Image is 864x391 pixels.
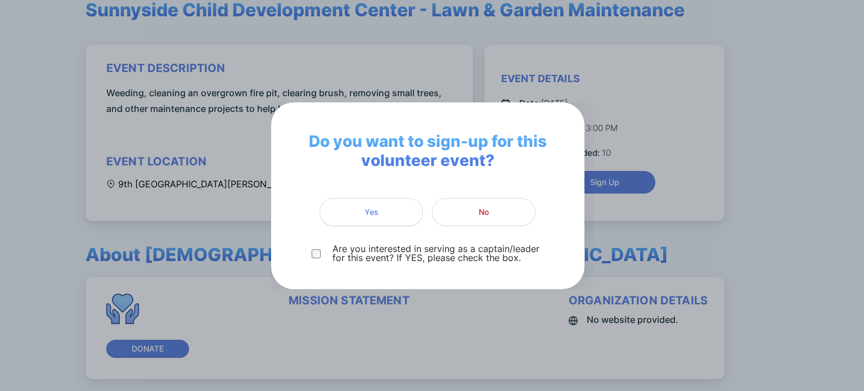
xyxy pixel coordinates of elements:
button: No [432,198,535,226]
span: Do you want to sign-up for this volunteer event? [289,132,566,170]
span: No [479,206,489,218]
button: Yes [319,198,423,226]
p: Are you interested in serving as a captain/leader for this event? If YES, please check the box. [332,244,543,262]
span: Yes [364,206,379,218]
